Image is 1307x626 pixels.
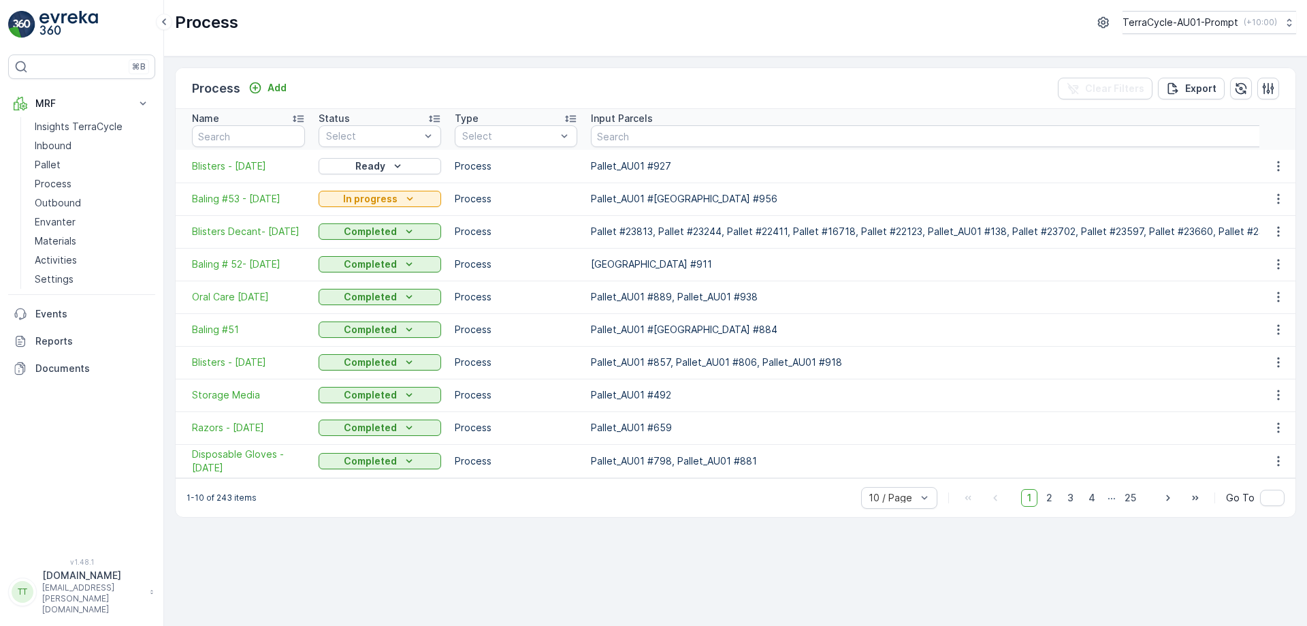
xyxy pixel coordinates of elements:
[192,290,305,304] span: Oral Care [DATE]
[319,289,441,305] button: Completed
[243,80,292,96] button: Add
[344,356,397,369] p: Completed
[192,125,305,147] input: Search
[344,454,397,468] p: Completed
[42,569,143,582] p: [DOMAIN_NAME]
[35,97,128,110] p: MRF
[8,11,35,38] img: logo
[35,196,81,210] p: Outbound
[29,193,155,213] a: Outbound
[35,334,150,348] p: Reports
[584,313,1289,346] td: Pallet_AU01 #[GEOGRAPHIC_DATA] #884
[132,61,146,72] p: ⌘B
[319,322,441,338] button: Completed
[35,215,76,229] p: Envanter
[1158,78,1225,99] button: Export
[8,328,155,355] a: Reports
[584,411,1289,444] td: Pallet_AU01 #659
[35,234,76,248] p: Materials
[319,223,441,240] button: Completed
[35,120,123,134] p: Insights TerraCycle
[192,421,305,435] a: Razors - 25.7.25
[584,183,1289,215] td: Pallet_AU01 #[GEOGRAPHIC_DATA] #956
[448,379,584,411] td: Process
[8,569,155,615] button: TT[DOMAIN_NAME][EMAIL_ADDRESS][PERSON_NAME][DOMAIN_NAME]
[192,159,305,173] span: Blisters - [DATE]
[192,159,305,173] a: Blisters - 13.8.25
[319,387,441,403] button: Completed
[1061,489,1080,507] span: 3
[29,136,155,155] a: Inbound
[448,313,584,346] td: Process
[187,492,257,503] p: 1-10 of 243 items
[448,444,584,478] td: Process
[355,159,385,173] p: Ready
[29,251,155,270] a: Activities
[344,290,397,304] p: Completed
[1040,489,1059,507] span: 2
[319,256,441,272] button: Completed
[319,112,350,125] p: Status
[448,411,584,444] td: Process
[1108,489,1116,507] p: ...
[448,346,584,379] td: Process
[584,248,1289,281] td: [GEOGRAPHIC_DATA] #911
[192,225,305,238] a: Blisters Decant- 11.8.25
[192,323,305,337] a: Baling #51
[42,582,143,615] p: [EMAIL_ADDRESS][PERSON_NAME][DOMAIN_NAME]
[584,379,1289,411] td: Pallet_AU01 #492
[29,174,155,193] a: Process
[8,300,155,328] a: Events
[319,191,441,207] button: In progress
[344,225,397,238] p: Completed
[35,307,150,321] p: Events
[319,420,441,436] button: Completed
[1185,82,1216,95] p: Export
[29,155,155,174] a: Pallet
[1226,491,1255,505] span: Go To
[344,323,397,337] p: Completed
[344,421,397,435] p: Completed
[1082,489,1101,507] span: 4
[192,421,305,435] span: Razors - [DATE]
[584,444,1289,478] td: Pallet_AU01 #798, Pallet_AU01 #881
[192,448,305,475] a: Disposable Gloves - 23.7.25
[584,215,1289,248] td: Pallet #23813, Pallet #23244, Pallet #22411, Pallet #16718, Pallet #22123, Pallet_AU01 #138, Pall...
[455,112,479,125] p: Type
[1123,11,1296,34] button: TerraCycle-AU01-Prompt(+10:00)
[584,150,1289,183] td: Pallet_AU01 #927
[1058,78,1152,99] button: Clear Filters
[1085,82,1144,95] p: Clear Filters
[35,272,74,286] p: Settings
[448,150,584,183] td: Process
[35,177,71,191] p: Process
[192,192,305,206] span: Baling #53 - [DATE]
[1244,17,1277,28] p: ( +10:00 )
[448,215,584,248] td: Process
[584,346,1289,379] td: Pallet_AU01 #857, Pallet_AU01 #806, Pallet_AU01 #918
[1123,16,1238,29] p: TerraCycle-AU01-Prompt
[192,388,305,402] a: Storage Media
[1021,489,1037,507] span: 1
[192,356,305,369] a: Blisters - 29.7.25
[39,11,98,38] img: logo_light-DOdMpM7g.png
[584,281,1289,313] td: Pallet_AU01 #889, Pallet_AU01 #938
[35,362,150,375] p: Documents
[192,225,305,238] span: Blisters Decant- [DATE]
[448,281,584,313] td: Process
[8,558,155,566] span: v 1.48.1
[462,129,556,143] p: Select
[319,354,441,371] button: Completed
[448,183,584,215] td: Process
[175,12,238,33] p: Process
[8,355,155,382] a: Documents
[29,213,155,232] a: Envanter
[35,139,71,153] p: Inbound
[192,290,305,304] a: Oral Care 6.8.25
[192,356,305,369] span: Blisters - [DATE]
[192,257,305,271] span: Baling # 52- [DATE]
[591,112,653,125] p: Input Parcels
[192,448,305,475] span: Disposable Gloves - [DATE]
[29,232,155,251] a: Materials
